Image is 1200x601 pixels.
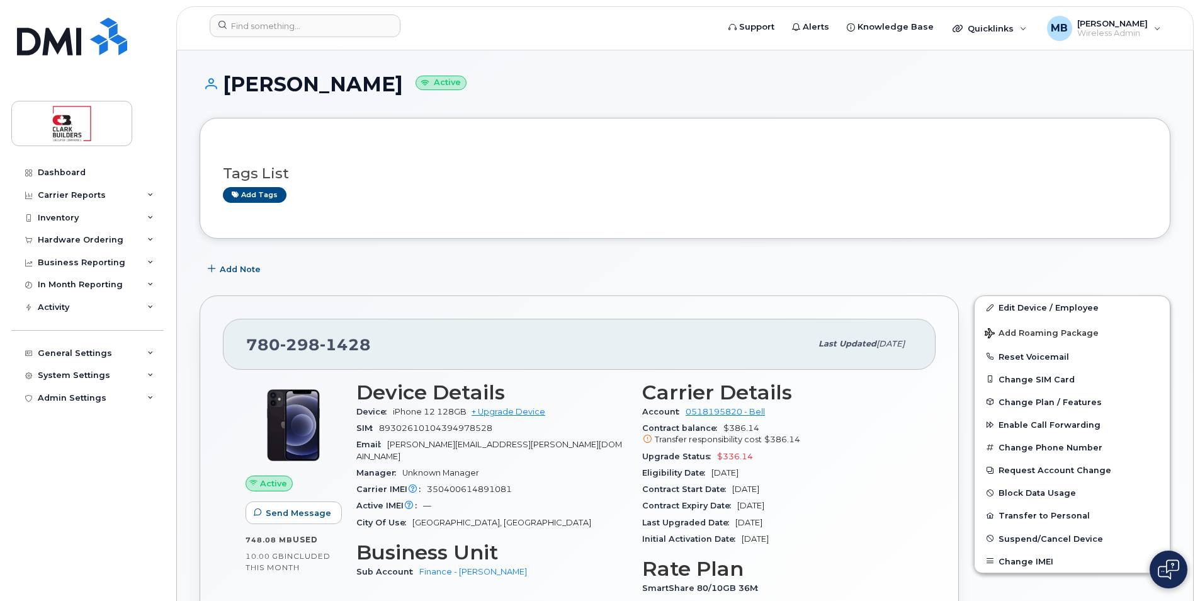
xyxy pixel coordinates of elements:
button: Change IMEI [975,550,1170,573]
span: Contract balance [642,423,723,433]
span: used [293,535,318,544]
button: Suspend/Cancel Device [975,527,1170,550]
small: Active [416,76,467,90]
span: Last updated [818,339,876,348]
img: iPhone_12.jpg [256,387,331,463]
span: 780 [246,335,371,354]
a: 0518195820 - Bell [686,407,765,416]
a: + Upgrade Device [472,407,545,416]
button: Change Plan / Features [975,391,1170,413]
span: Last Upgraded Date [642,518,735,527]
span: Carrier IMEI [356,484,427,494]
span: Sub Account [356,567,419,576]
h3: Tags List [223,166,1147,181]
button: Enable Call Forwarding [975,413,1170,436]
img: Open chat [1158,559,1179,580]
span: $336.14 [717,452,753,461]
span: [DATE] [732,484,759,494]
button: Request Account Change [975,459,1170,481]
button: Send Message [246,501,342,524]
h3: Device Details [356,381,627,404]
span: included this month [246,551,331,572]
span: 89302610104394978528 [379,423,492,433]
button: Change SIM Card [975,368,1170,391]
span: SIM [356,423,379,433]
span: [GEOGRAPHIC_DATA], [GEOGRAPHIC_DATA] [412,518,591,527]
span: Unknown Manager [402,468,479,478]
span: Suspend/Cancel Device [999,534,1103,543]
span: 10.00 GB [246,552,285,561]
span: Eligibility Date [642,468,711,478]
span: Contract Start Date [642,484,732,494]
span: Change Plan / Features [999,397,1102,406]
span: 1428 [320,335,371,354]
h3: Rate Plan [642,558,913,580]
span: [DATE] [711,468,739,478]
span: [DATE] [737,501,764,510]
span: [DATE] [735,518,762,527]
span: SmartShare 80/10GB 36M [642,583,764,593]
span: 748.08 MB [246,535,293,544]
span: Device [356,407,393,416]
span: Initial Activation Date [642,534,742,544]
span: [DATE] [876,339,905,348]
button: Transfer to Personal [975,504,1170,527]
span: City Of Use [356,518,412,527]
span: 350400614891081 [427,484,512,494]
span: Account [642,407,686,416]
span: Add Note [220,263,261,275]
button: Block Data Usage [975,481,1170,504]
span: Contract Expiry Date [642,501,737,510]
button: Add Roaming Package [975,319,1170,345]
span: $386.14 [642,423,913,446]
span: [PERSON_NAME][EMAIL_ADDRESS][PERSON_NAME][DOMAIN_NAME] [356,440,622,461]
span: iPhone 12 128GB [393,407,467,416]
span: Active [260,478,287,489]
h1: [PERSON_NAME] [200,73,1170,95]
span: Add Roaming Package [985,328,1099,340]
span: Active IMEI [356,501,423,510]
span: Send Message [266,507,331,519]
a: Add tags [223,187,286,203]
span: [DATE] [742,534,769,544]
span: Transfer responsibility cost [655,435,762,444]
span: Enable Call Forwarding [999,420,1101,430]
span: Manager [356,468,402,478]
span: Email [356,440,387,449]
span: $386.14 [764,435,800,444]
a: Edit Device / Employee [975,296,1170,319]
button: Change Phone Number [975,436,1170,459]
span: — [423,501,431,510]
a: Finance - [PERSON_NAME] [419,567,527,576]
button: Add Note [200,258,271,280]
button: Reset Voicemail [975,345,1170,368]
span: 298 [280,335,320,354]
h3: Carrier Details [642,381,913,404]
span: Upgrade Status [642,452,717,461]
h3: Business Unit [356,541,627,564]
